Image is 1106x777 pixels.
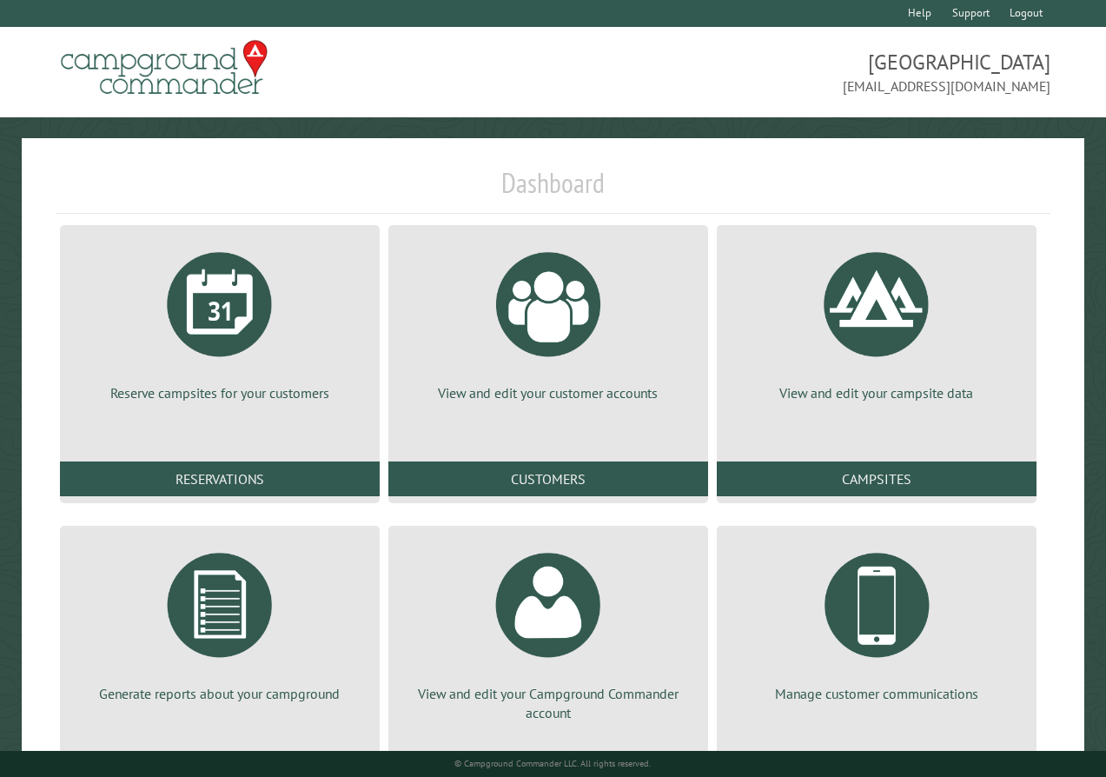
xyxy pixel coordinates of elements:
a: Customers [388,462,708,496]
a: Generate reports about your campground [81,540,359,703]
a: Campsites [717,462,1036,496]
a: Reserve campsites for your customers [81,239,359,402]
span: [GEOGRAPHIC_DATA] [EMAIL_ADDRESS][DOMAIN_NAME] [553,48,1051,96]
a: View and edit your customer accounts [409,239,687,402]
a: Reservations [60,462,380,496]
p: View and edit your customer accounts [409,383,687,402]
a: View and edit your Campground Commander account [409,540,687,723]
small: © Campground Commander LLC. All rights reserved. [454,758,651,769]
p: Reserve campsites for your customers [81,383,359,402]
p: Generate reports about your campground [81,684,359,703]
h1: Dashboard [56,166,1051,214]
p: Manage customer communications [738,684,1016,703]
p: View and edit your Campground Commander account [409,684,687,723]
p: View and edit your campsite data [738,383,1016,402]
a: Manage customer communications [738,540,1016,703]
a: View and edit your campsite data [738,239,1016,402]
img: Campground Commander [56,34,273,102]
